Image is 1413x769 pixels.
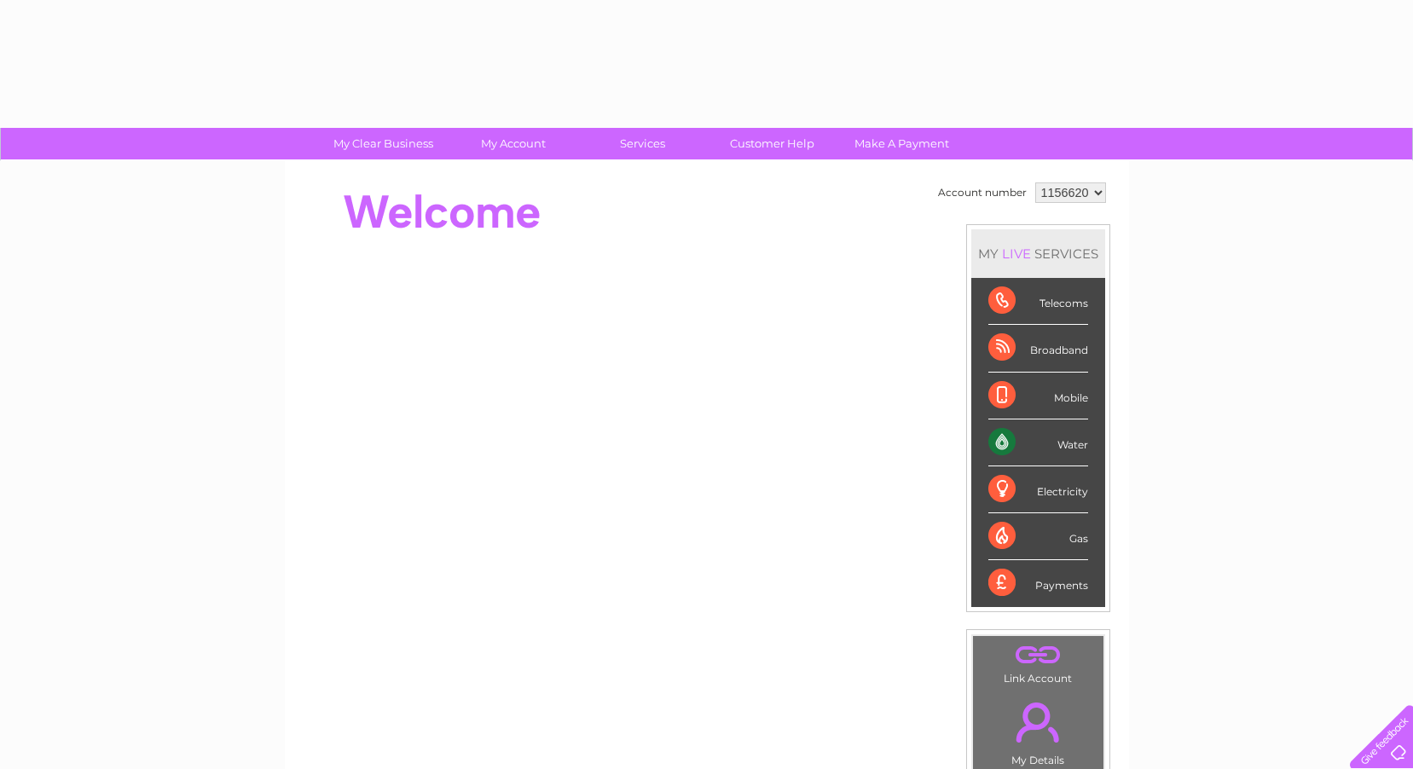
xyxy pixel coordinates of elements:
div: Telecoms [988,278,1088,325]
div: Payments [988,560,1088,606]
div: Water [988,419,1088,466]
div: Gas [988,513,1088,560]
div: Mobile [988,373,1088,419]
div: Electricity [988,466,1088,513]
a: . [977,692,1099,752]
a: Make A Payment [831,128,972,159]
a: . [977,640,1099,670]
div: Broadband [988,325,1088,372]
a: My Account [443,128,583,159]
a: My Clear Business [313,128,454,159]
td: Link Account [972,635,1104,689]
td: Account number [934,178,1031,207]
div: LIVE [999,246,1034,262]
a: Services [572,128,713,159]
div: MY SERVICES [971,229,1105,278]
a: Customer Help [702,128,843,159]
